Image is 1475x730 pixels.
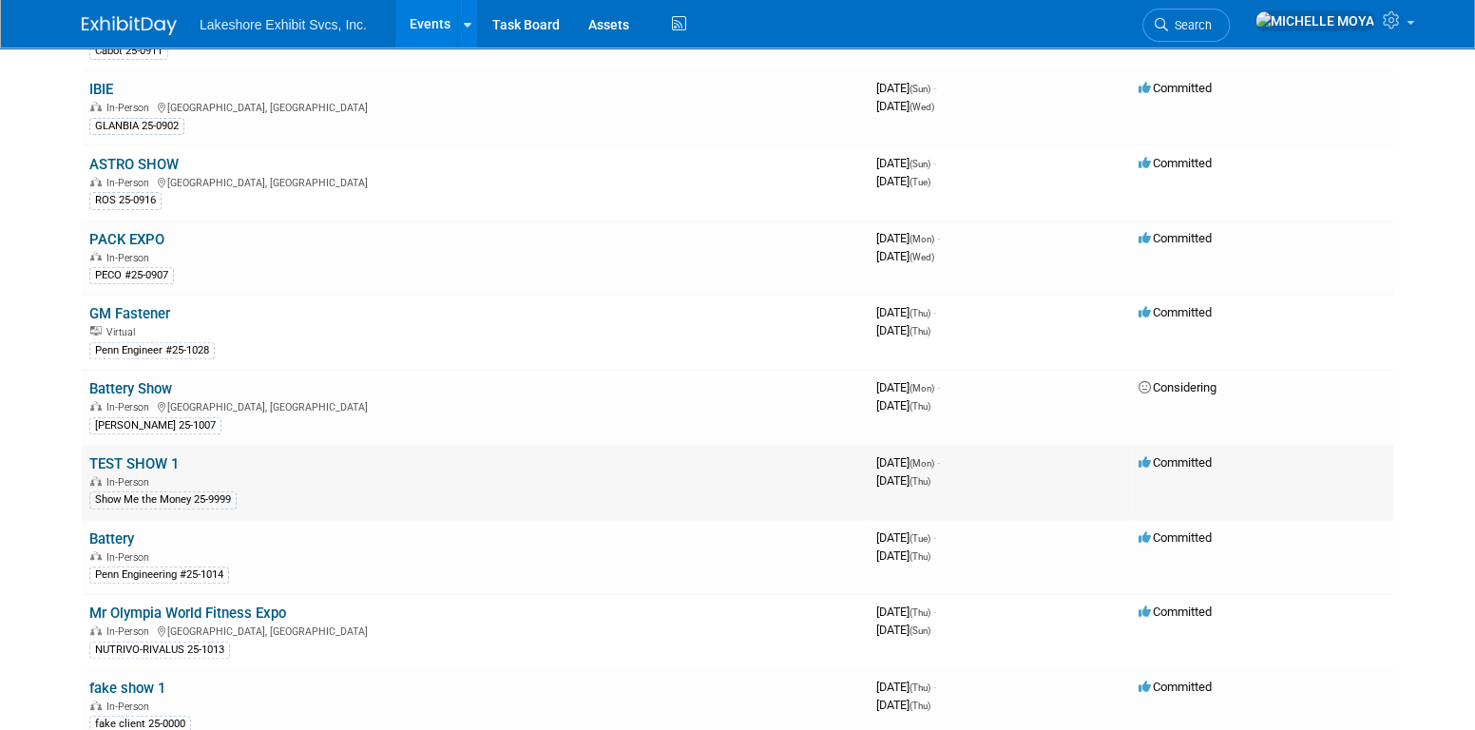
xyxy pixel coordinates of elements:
[106,326,141,338] span: Virtual
[876,398,930,413] span: [DATE]
[933,680,936,694] span: -
[89,342,215,359] div: Penn Engineer #25-1028
[89,118,184,135] div: GLANBIA 25-0902
[1139,680,1212,694] span: Committed
[89,174,861,189] div: [GEOGRAPHIC_DATA], [GEOGRAPHIC_DATA]
[876,623,930,637] span: [DATE]
[82,16,177,35] img: ExhibitDay
[876,305,936,319] span: [DATE]
[876,174,930,188] span: [DATE]
[933,605,936,619] span: -
[910,102,934,112] span: (Wed)
[910,234,934,244] span: (Mon)
[933,305,936,319] span: -
[89,605,286,622] a: Mr Olympia World Fitness Expo
[89,231,164,248] a: PACK EXPO
[876,680,936,694] span: [DATE]
[876,530,936,545] span: [DATE]
[937,380,940,394] span: -
[910,533,930,544] span: (Tue)
[89,567,229,584] div: Penn Engineering #25-1014
[106,252,155,264] span: In-Person
[1139,380,1216,394] span: Considering
[106,701,155,713] span: In-Person
[90,476,102,486] img: In-Person Event
[933,81,936,95] span: -
[910,701,930,711] span: (Thu)
[89,530,134,547] a: Battery
[910,682,930,693] span: (Thu)
[106,102,155,114] span: In-Person
[106,401,155,413] span: In-Person
[90,102,102,111] img: In-Person Event
[106,177,155,189] span: In-Person
[90,551,102,561] img: In-Person Event
[90,326,102,336] img: Virtual Event
[90,252,102,261] img: In-Person Event
[910,401,930,412] span: (Thu)
[89,455,179,472] a: TEST SHOW 1
[1139,455,1212,470] span: Committed
[1139,605,1212,619] span: Committed
[1139,231,1212,245] span: Committed
[876,380,940,394] span: [DATE]
[89,398,861,413] div: [GEOGRAPHIC_DATA], [GEOGRAPHIC_DATA]
[910,252,934,262] span: (Wed)
[876,99,934,113] span: [DATE]
[937,455,940,470] span: -
[910,383,934,394] span: (Mon)
[106,551,155,564] span: In-Person
[1142,9,1230,42] a: Search
[910,551,930,562] span: (Thu)
[876,231,940,245] span: [DATE]
[200,17,367,32] span: Lakeshore Exhibit Svcs, Inc.
[106,476,155,489] span: In-Person
[876,156,936,170] span: [DATE]
[89,99,861,114] div: [GEOGRAPHIC_DATA], [GEOGRAPHIC_DATA]
[89,623,861,638] div: [GEOGRAPHIC_DATA], [GEOGRAPHIC_DATA]
[89,43,168,60] div: Cabot 25-0911
[937,231,940,245] span: -
[90,701,102,710] img: In-Person Event
[876,548,930,563] span: [DATE]
[910,625,930,636] span: (Sun)
[910,607,930,618] span: (Thu)
[89,680,165,697] a: fake show 1
[910,326,930,336] span: (Thu)
[876,605,936,619] span: [DATE]
[876,473,930,488] span: [DATE]
[106,625,155,638] span: In-Person
[876,81,936,95] span: [DATE]
[910,159,930,169] span: (Sun)
[910,308,930,318] span: (Thu)
[89,81,113,98] a: IBIE
[89,380,172,397] a: Battery Show
[89,417,221,434] div: [PERSON_NAME] 25-1007
[1168,18,1212,32] span: Search
[876,698,930,712] span: [DATE]
[910,177,930,187] span: (Tue)
[910,476,930,487] span: (Thu)
[933,156,936,170] span: -
[876,249,934,263] span: [DATE]
[876,455,940,470] span: [DATE]
[933,530,936,545] span: -
[89,642,230,659] div: NUTRIVO-RIVALUS 25-1013
[1139,81,1212,95] span: Committed
[89,491,237,509] div: Show Me the Money 25-9999
[89,305,170,322] a: GM Fastener
[89,192,162,209] div: ROS 25-0916
[910,84,930,94] span: (Sun)
[90,625,102,635] img: In-Person Event
[910,458,934,469] span: (Mon)
[1139,156,1212,170] span: Committed
[1139,530,1212,545] span: Committed
[89,156,179,173] a: ASTRO SHOW
[90,177,102,186] img: In-Person Event
[89,267,174,284] div: PECO #25-0907
[876,323,930,337] span: [DATE]
[90,401,102,411] img: In-Person Event
[1139,305,1212,319] span: Committed
[1255,10,1375,31] img: MICHELLE MOYA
